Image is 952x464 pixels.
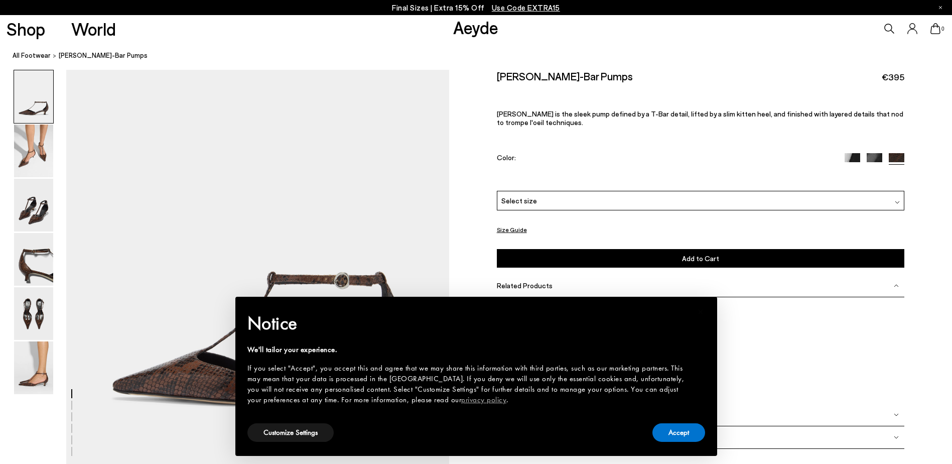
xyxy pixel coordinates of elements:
button: Accept [652,423,705,442]
img: Liz T-Bar Pumps - Image 5 [14,287,53,340]
p: [PERSON_NAME] is the sleek pump defined by a T-Bar detail, lifted by a slim kitten heel, and fini... [497,109,905,127]
span: Related Products [497,281,553,290]
img: svg%3E [894,435,899,440]
span: Navigate to /collections/ss25-final-sizes [492,3,560,12]
a: Shop [7,20,45,38]
span: €395 [882,71,904,83]
button: Close this notice [689,300,713,324]
h2: Notice [247,310,689,336]
span: Select size [501,195,537,206]
img: Liz T-Bar Pumps - Image 1 [14,70,53,123]
button: Size Guide [497,223,527,236]
div: Color: [497,153,832,165]
span: Add to Cart [682,254,719,263]
button: Customize Settings [247,423,334,442]
span: × [698,304,704,319]
a: Aeyde [453,17,498,38]
a: All Footwear [13,50,51,61]
img: Liz T-Bar Pumps - Image 6 [14,341,53,394]
span: 0 [940,26,945,32]
img: svg%3E [894,412,899,417]
img: Liz T-Bar Pumps - Image 3 [14,179,53,231]
img: svg%3E [895,200,900,205]
img: Liz T-Bar Pumps - Image 2 [14,125,53,177]
a: 0 [930,23,940,34]
img: svg%3E [894,283,899,288]
img: Liz T-Bar Pumps - Image 4 [14,233,53,286]
nav: breadcrumb [13,42,952,70]
div: We'll tailor your experience. [247,344,689,355]
a: World [71,20,116,38]
div: If you select "Accept", you accept this and agree that we may share this information with third p... [247,363,689,405]
a: privacy policy [461,395,506,405]
button: Add to Cart [497,249,905,268]
p: Final Sizes | Extra 15% Off [392,2,560,14]
h2: [PERSON_NAME]-Bar Pumps [497,70,633,82]
span: [PERSON_NAME]-Bar Pumps [59,50,148,61]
